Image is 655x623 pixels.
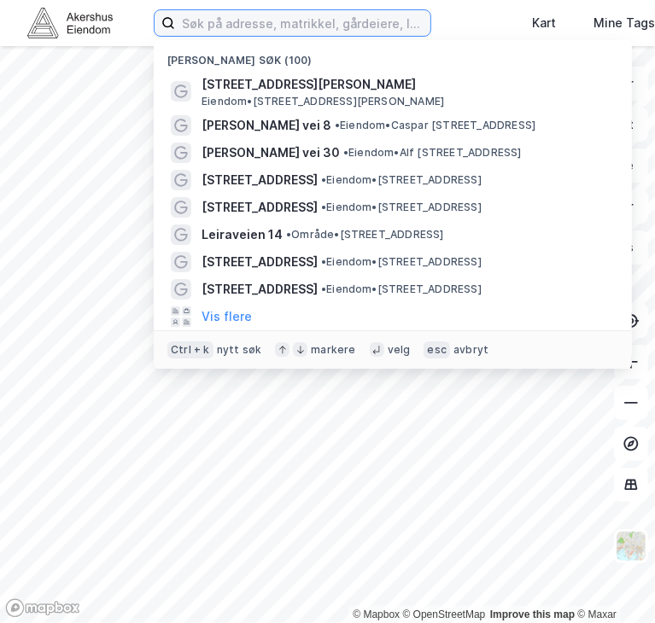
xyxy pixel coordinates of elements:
[490,608,575,620] a: Improve this map
[321,173,482,187] span: Eiendom • [STREET_ADDRESS]
[615,530,647,562] img: Z
[311,343,355,357] div: markere
[217,343,262,357] div: nytt søk
[202,170,318,190] span: [STREET_ADDRESS]
[353,608,400,620] a: Mapbox
[202,306,252,327] button: Vis flere
[343,146,522,160] span: Eiendom • Alf [STREET_ADDRESS]
[594,13,655,33] div: Mine Tags
[202,252,318,272] span: [STREET_ADDRESS]
[321,173,326,186] span: •
[286,228,444,242] span: Område • [STREET_ADDRESS]
[321,255,482,269] span: Eiendom • [STREET_ADDRESS]
[202,143,340,163] span: [PERSON_NAME] vei 30
[286,228,291,241] span: •
[202,74,611,95] span: [STREET_ADDRESS][PERSON_NAME]
[321,201,326,213] span: •
[570,541,655,623] div: Kontrollprogram for chat
[154,40,632,71] div: [PERSON_NAME] søk (100)
[167,341,213,358] div: Ctrl + k
[202,279,318,300] span: [STREET_ADDRESS]
[453,343,488,357] div: avbryt
[321,201,482,214] span: Eiendom • [STREET_ADDRESS]
[343,146,348,159] span: •
[424,341,450,358] div: esc
[202,197,318,218] span: [STREET_ADDRESS]
[5,598,80,618] a: Mapbox homepage
[388,343,411,357] div: velg
[27,8,113,38] img: akershus-eiendom-logo.9091f326c980b4bce74ccdd9f866810c.svg
[202,95,444,108] span: Eiendom • [STREET_ADDRESS][PERSON_NAME]
[532,13,556,33] div: Kart
[335,119,340,131] span: •
[202,224,283,245] span: Leiraveien 14
[321,255,326,268] span: •
[175,10,430,36] input: Søk på adresse, matrikkel, gårdeiere, leietakere eller personer
[202,115,331,136] span: [PERSON_NAME] vei 8
[403,608,486,620] a: OpenStreetMap
[335,119,535,132] span: Eiendom • Caspar [STREET_ADDRESS]
[570,541,655,623] iframe: Chat Widget
[321,282,326,295] span: •
[321,282,482,296] span: Eiendom • [STREET_ADDRESS]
